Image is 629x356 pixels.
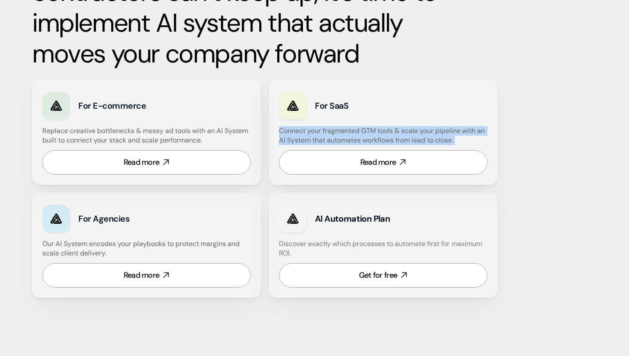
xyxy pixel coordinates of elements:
h4: Replace creative bottlenecks & messy ad tools with an AI System built to connect your stack and s... [42,126,249,145]
h3: For SaaS [315,100,432,112]
h3: For E-commerce [78,100,195,112]
a: Read more [279,150,487,175]
div: Get for free [359,270,397,281]
h4: Our AI System encodes your playbooks to protect margins and scale client delivery. [42,239,251,258]
a: Read more [42,263,251,288]
div: Read more [360,157,396,168]
div: Read more [124,157,160,168]
h3: For Agencies [78,213,195,225]
h4: Connect your fragmented GTM tools & scale your pipeline with an AI System that automates workflow... [279,126,492,145]
strong: AI Automation Plan [315,213,390,224]
h4: Discover exactly which processes to automate first for maximum ROI. [279,239,487,258]
div: Read more [124,270,160,281]
a: Get for free [279,263,487,288]
a: Read more [42,150,251,175]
